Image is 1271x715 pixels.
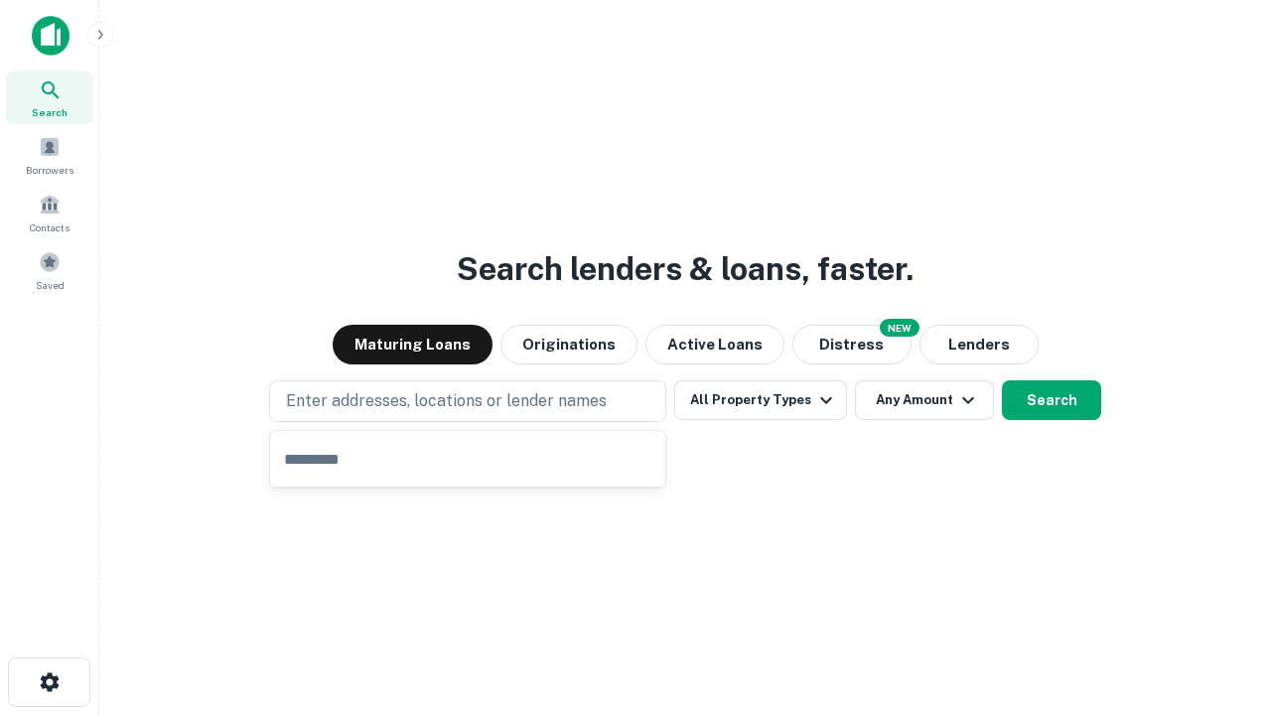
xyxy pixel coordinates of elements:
span: Contacts [30,219,70,235]
a: Search [6,71,93,124]
h3: Search lenders & loans, faster. [457,245,914,293]
div: NEW [880,319,919,337]
img: capitalize-icon.png [32,16,70,56]
iframe: Chat Widget [1172,556,1271,651]
button: Maturing Loans [333,325,493,364]
a: Contacts [6,186,93,239]
a: Saved [6,243,93,297]
button: Originations [500,325,637,364]
button: Active Loans [645,325,784,364]
span: Saved [36,277,65,293]
button: Any Amount [855,380,994,420]
button: All Property Types [674,380,847,420]
span: Borrowers [26,162,73,178]
span: Search [32,104,68,120]
button: Lenders [919,325,1039,364]
button: Search [1002,380,1101,420]
p: Enter addresses, locations or lender names [286,389,607,413]
a: Borrowers [6,128,93,182]
button: Enter addresses, locations or lender names [269,380,666,422]
button: Search distressed loans with lien and other non-mortgage details. [792,325,912,364]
